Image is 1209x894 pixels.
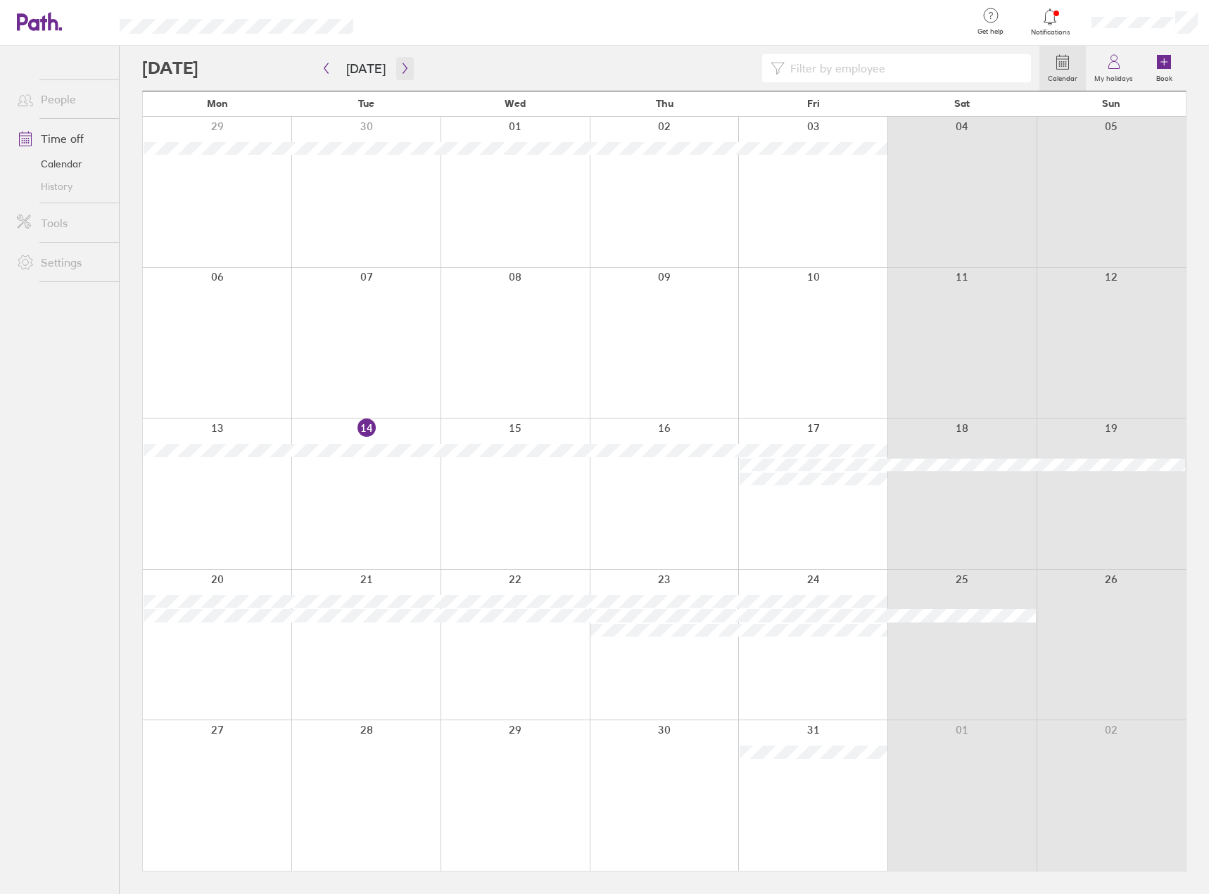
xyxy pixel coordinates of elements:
[1141,46,1186,91] a: Book
[785,55,1023,82] input: Filter by employee
[968,27,1013,36] span: Get help
[6,124,119,153] a: Time off
[6,85,119,113] a: People
[954,98,970,109] span: Sat
[358,98,374,109] span: Tue
[1086,46,1141,91] a: My holidays
[1027,28,1073,37] span: Notifications
[505,98,526,109] span: Wed
[807,98,820,109] span: Fri
[6,209,119,237] a: Tools
[6,153,119,175] a: Calendar
[335,57,397,80] button: [DATE]
[1102,98,1120,109] span: Sun
[207,98,228,109] span: Mon
[1027,7,1073,37] a: Notifications
[6,175,119,198] a: History
[656,98,673,109] span: Thu
[1039,46,1086,91] a: Calendar
[1086,70,1141,83] label: My holidays
[6,248,119,276] a: Settings
[1148,70,1181,83] label: Book
[1039,70,1086,83] label: Calendar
